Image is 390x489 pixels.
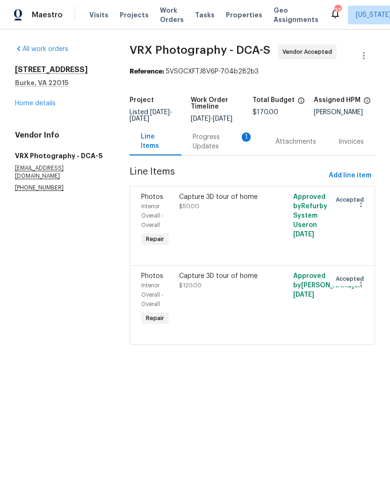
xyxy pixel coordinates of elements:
div: [PERSON_NAME] [314,109,375,116]
span: [DATE] [130,116,149,122]
span: Approved by Refurby System User on [293,194,327,238]
span: Photos [141,194,163,200]
span: Work Orders [160,6,184,24]
span: Photos [141,273,163,279]
div: 33 [334,6,341,15]
h5: Project [130,97,154,103]
span: Accepted [336,195,368,204]
span: Add line item [329,170,371,182]
span: $50.00 [179,204,199,209]
div: Progress Updates [193,132,253,151]
span: Line Items [130,167,325,184]
span: Repair [142,234,168,244]
span: [DATE] [293,231,314,238]
span: Repair [142,314,168,323]
span: $170.00 [253,109,278,116]
span: [DATE] [293,292,314,298]
span: Maestro [32,10,63,20]
div: Attachments [275,137,316,146]
span: Vendor Accepted [282,47,336,57]
div: 1 [242,132,251,142]
h4: Vendor Info [15,131,107,140]
a: Home details [15,100,56,107]
div: Line Items [141,132,170,151]
div: Capture 3D tour of home [179,192,268,202]
span: $120.00 [179,283,202,288]
button: Add line item [325,167,375,184]
h5: Work Order Timeline [191,97,252,110]
span: Projects [120,10,149,20]
span: Interior Overall - Overall [141,204,164,228]
span: [DATE] [213,116,232,122]
span: Geo Assignments [274,6,318,24]
span: Interior Overall - Overall [141,283,164,307]
span: Tasks [195,12,215,18]
span: The hpm assigned to this work order. [363,97,371,109]
span: [DATE] [191,116,210,122]
h5: Total Budget [253,97,295,103]
span: Approved by [PERSON_NAME] on [293,273,362,298]
span: VRX Photography - DCA-S [130,44,270,56]
span: - [191,116,232,122]
span: Properties [226,10,262,20]
span: - [130,109,172,122]
h5: VRX Photography - DCA-S [15,151,107,161]
a: All work orders [15,46,68,52]
span: [DATE] [150,109,170,116]
span: Accepted [336,274,368,284]
span: Visits [89,10,108,20]
div: Invoices [339,137,364,146]
h5: Assigned HPM [314,97,361,103]
b: Reference: [130,68,164,75]
span: Listed [130,109,172,122]
div: Capture 3D tour of home [179,271,268,281]
span: The total cost of line items that have been proposed by Opendoor. This sum includes line items th... [297,97,305,109]
div: 5VSGCXFTJ8V6P-704b282b3 [130,67,375,76]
